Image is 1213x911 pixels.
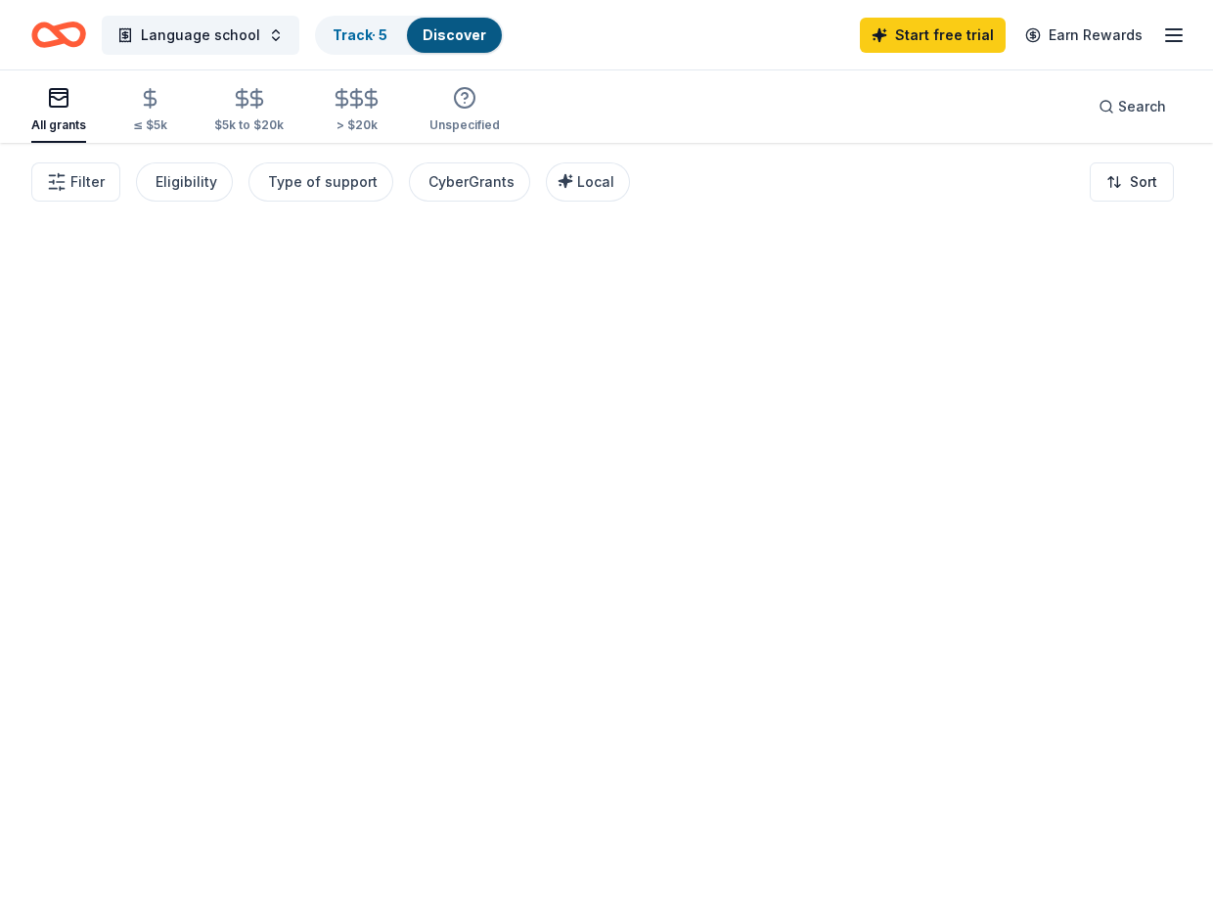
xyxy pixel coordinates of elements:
span: Language school [141,23,260,47]
button: Unspecified [429,78,500,143]
div: All grants [31,117,86,133]
div: Type of support [268,170,378,194]
a: Discover [423,26,486,43]
div: $5k to $20k [214,117,284,133]
span: Sort [1130,170,1157,194]
button: ≤ $5k [133,79,167,143]
button: Sort [1090,162,1174,202]
button: Filter [31,162,120,202]
span: Filter [70,170,105,194]
div: Unspecified [429,117,500,133]
button: CyberGrants [409,162,530,202]
div: Eligibility [156,170,217,194]
button: > $20k [331,79,382,143]
button: Local [546,162,630,202]
div: CyberGrants [428,170,515,194]
a: Track· 5 [333,26,387,43]
a: Earn Rewards [1013,18,1154,53]
a: Start free trial [860,18,1006,53]
button: Search [1083,87,1182,126]
button: $5k to $20k [214,79,284,143]
div: > $20k [331,117,382,133]
button: Language school [102,16,299,55]
a: Home [31,12,86,58]
span: Local [577,173,614,190]
button: Eligibility [136,162,233,202]
div: ≤ $5k [133,117,167,133]
button: All grants [31,78,86,143]
span: Search [1118,95,1166,118]
button: Type of support [248,162,393,202]
button: Track· 5Discover [315,16,504,55]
